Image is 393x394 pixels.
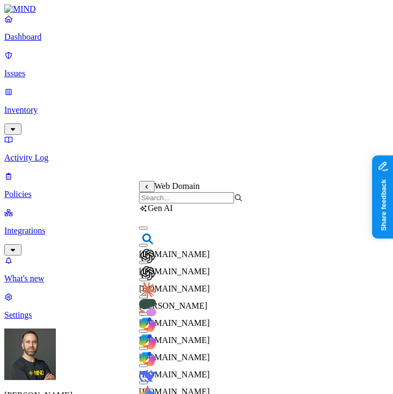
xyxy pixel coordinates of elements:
[4,32,389,42] p: Dashboard
[4,105,389,115] p: Inventory
[4,208,389,254] a: Integrations
[139,265,156,282] img: chatgpt.com favicon
[139,368,156,385] img: deepseek.com favicon
[139,230,156,247] img: bing.com favicon
[4,292,389,320] a: Settings
[4,274,389,283] p: What's new
[4,87,389,133] a: Inventory
[4,256,389,283] a: What's new
[139,203,243,213] div: Gen AI
[139,192,234,203] input: Search...
[4,171,389,199] a: Policies
[4,69,389,78] p: Issues
[4,189,389,199] p: Policies
[139,333,156,351] img: copilot.microsoft.com favicon
[4,4,389,14] a: MIND
[139,247,156,265] img: chat.openai.com favicon
[4,135,389,163] a: Activity Log
[4,4,36,14] img: MIND
[139,299,156,316] img: cohere.com favicon
[139,316,156,333] img: copilot.cloud.microsoft favicon
[4,50,389,78] a: Issues
[4,226,389,236] p: Integrations
[4,310,389,320] p: Settings
[139,282,156,299] img: claude.ai favicon
[139,351,156,368] img: m365.cloud.microsoft favicon
[155,181,200,191] span: Web Domain
[4,329,56,380] img: Tom Mayblum
[4,153,389,163] p: Activity Log
[4,14,389,42] a: Dashboard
